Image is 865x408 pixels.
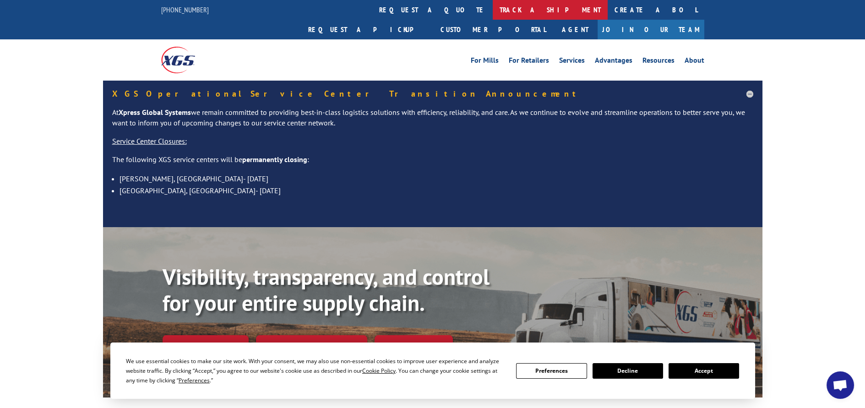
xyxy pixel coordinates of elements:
[362,367,396,375] span: Cookie Policy
[112,136,187,146] u: Service Center Closures:
[242,155,307,164] strong: permanently closing
[434,20,553,39] a: Customer Portal
[509,57,549,67] a: For Retailers
[827,371,854,399] a: Open chat
[256,335,367,355] a: Calculate transit time
[301,20,434,39] a: Request a pickup
[471,57,499,67] a: For Mills
[553,20,598,39] a: Agent
[110,343,755,399] div: Cookie Consent Prompt
[559,57,585,67] a: Services
[120,185,753,196] li: [GEOGRAPHIC_DATA], [GEOGRAPHIC_DATA]- [DATE]
[179,376,210,384] span: Preferences
[163,335,249,354] a: Track shipment
[112,107,753,136] p: At we remain committed to providing best-in-class logistics solutions with efficiency, reliabilit...
[516,363,587,379] button: Preferences
[642,57,675,67] a: Resources
[669,363,739,379] button: Accept
[161,5,209,14] a: [PHONE_NUMBER]
[112,90,753,98] h5: XGS Operational Service Center Transition Announcement
[163,262,490,317] b: Visibility, transparency, and control for your entire supply chain.
[119,108,191,117] strong: Xpress Global Systems
[126,356,505,385] div: We use essential cookies to make our site work. With your consent, we may also use non-essential ...
[595,57,632,67] a: Advantages
[598,20,704,39] a: Join Our Team
[593,363,663,379] button: Decline
[120,173,753,185] li: [PERSON_NAME], [GEOGRAPHIC_DATA]- [DATE]
[375,335,453,355] a: XGS ASSISTANT
[112,154,753,173] p: The following XGS service centers will be :
[685,57,704,67] a: About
